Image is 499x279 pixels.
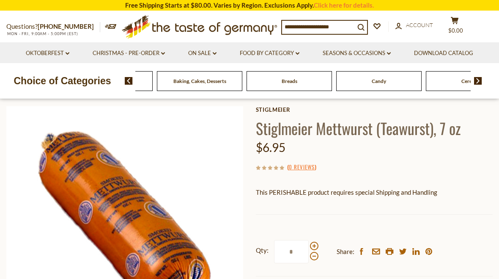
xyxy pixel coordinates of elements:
a: Download Catalog [414,49,473,58]
a: On Sale [188,49,217,58]
li: We will ship this product in heat-protective packaging and ice. [263,204,493,215]
a: [PHONE_NUMBER] [38,22,94,30]
p: Questions? [6,21,100,32]
a: Baking, Cakes, Desserts [173,78,226,84]
button: $0.00 [442,17,467,38]
a: Cereal [461,78,476,84]
a: 0 Reviews [289,163,315,172]
a: Breads [282,78,297,84]
strong: Qty: [256,245,269,256]
p: This PERISHABLE product requires special Shipping and Handling [256,187,493,198]
img: previous arrow [125,77,133,85]
span: $0.00 [448,27,463,34]
a: Click here for details. [314,1,374,9]
span: Share: [337,246,354,257]
span: Account [406,22,433,28]
a: Candy [372,78,386,84]
img: next arrow [474,77,482,85]
a: Stiglmeier [256,106,493,113]
span: $6.95 [256,140,285,155]
a: Oktoberfest [26,49,69,58]
a: Christmas - PRE-ORDER [93,49,165,58]
input: Qty: [274,240,309,263]
a: Food By Category [240,49,299,58]
span: ( ) [287,163,316,171]
a: Account [395,21,433,30]
span: MON - FRI, 9:00AM - 5:00PM (EST) [6,31,78,36]
h1: Stiglmeier Mettwurst (Teawurst), 7 oz [256,119,493,138]
a: Seasons & Occasions [323,49,391,58]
